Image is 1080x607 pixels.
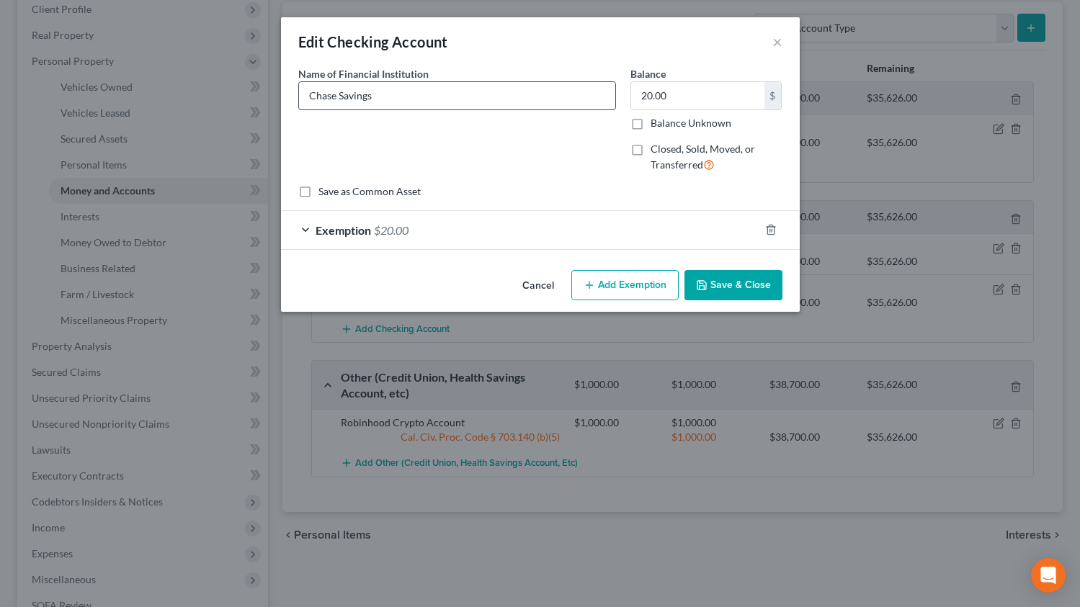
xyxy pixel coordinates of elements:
button: × [772,33,782,50]
button: Cancel [511,271,566,300]
label: Balance [630,66,666,81]
span: $20.00 [374,223,409,237]
button: Save & Close [684,270,782,300]
div: $ [764,82,782,109]
label: Balance Unknown [651,116,731,130]
input: 0.00 [631,82,764,109]
input: Enter name... [299,82,615,109]
button: Add Exemption [571,270,679,300]
span: Closed, Sold, Moved, or Transferred [651,143,755,171]
span: Exemption [316,223,371,237]
div: Edit Checking Account [298,32,448,52]
span: Name of Financial Institution [298,68,429,80]
div: Open Intercom Messenger [1031,558,1066,593]
label: Save as Common Asset [318,184,421,199]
